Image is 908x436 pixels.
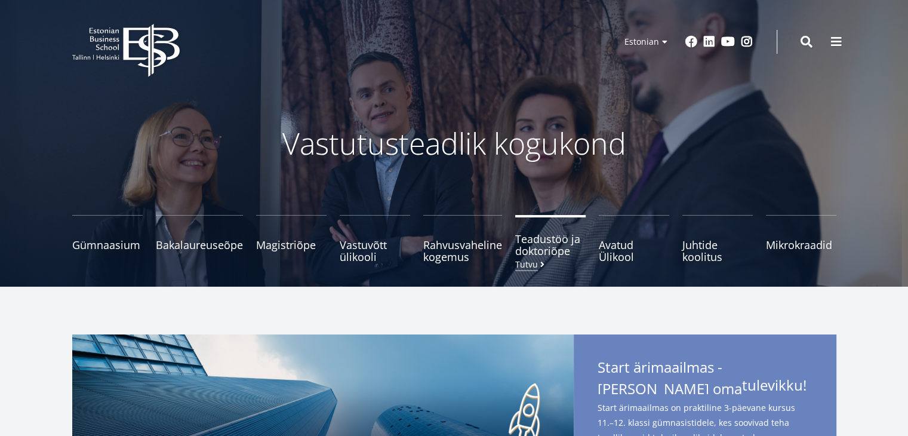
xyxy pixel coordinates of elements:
[256,239,327,251] span: Magistriõpe
[599,239,669,263] span: Avatud Ülikool
[682,239,753,263] span: Juhtide koolitus
[515,233,586,257] span: Teadustöö ja doktoriõpe
[138,125,771,161] p: Vastutusteadlik kogukond
[599,215,669,263] a: Avatud Ülikool
[340,215,410,263] a: Vastuvõtt ülikooli
[703,36,715,48] a: Linkedin
[741,36,753,48] a: Instagram
[423,239,502,263] span: Rahvusvaheline kogemus
[515,260,547,269] small: Tutvu
[685,36,697,48] a: Facebook
[256,215,327,263] a: Magistriõpe
[423,215,502,263] a: Rahvusvaheline kogemus
[682,215,753,263] a: Juhtide koolitus
[598,358,812,398] span: Start ärimaailmas - [PERSON_NAME] oma
[156,239,243,251] span: Bakalaureuseõpe
[72,239,143,251] span: Gümnaasium
[766,215,836,263] a: Mikrokraadid
[721,36,735,48] a: Youtube
[515,215,586,263] a: Teadustöö ja doktoriõpeTutvu
[156,215,243,263] a: Bakalaureuseõpe
[72,215,143,263] a: Gümnaasium
[340,239,410,263] span: Vastuvõtt ülikooli
[742,376,807,394] span: tulevikku!
[766,239,836,251] span: Mikrokraadid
